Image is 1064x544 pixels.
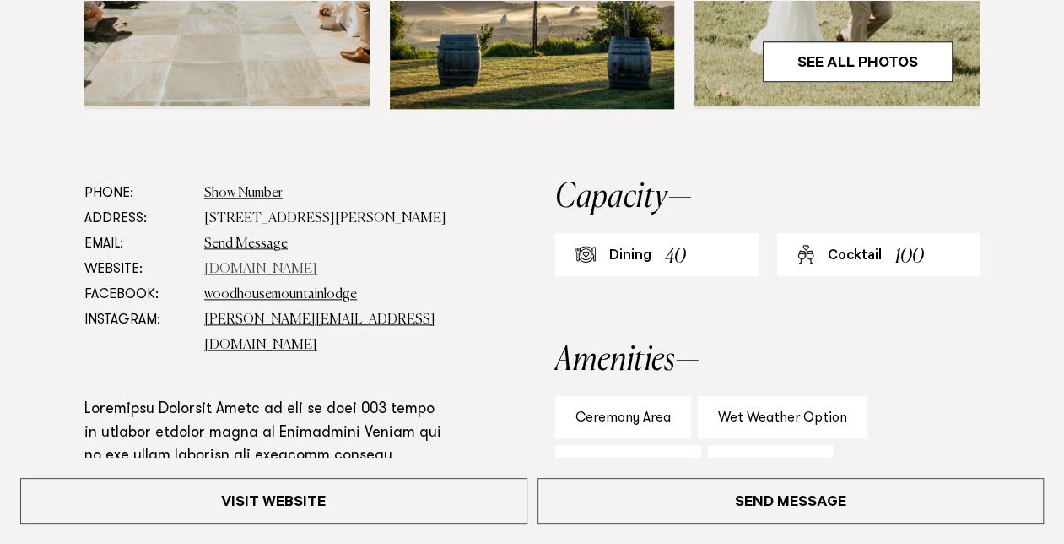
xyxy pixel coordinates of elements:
div: Wet Weather Option [698,396,867,439]
dt: Website: [84,257,191,282]
dt: Phone: [84,181,191,206]
a: [DOMAIN_NAME] [204,263,317,276]
div: Ceremony Area [555,396,691,439]
div: Cocktail [828,247,882,267]
a: Send Message [204,237,288,251]
a: Send Message [537,478,1045,524]
dt: Email: [84,231,191,257]
dd: [STREET_ADDRESS][PERSON_NAME] [204,206,446,231]
div: On-site Catering [555,445,701,488]
a: [PERSON_NAME][EMAIL_ADDRESS][DOMAIN_NAME] [204,313,435,352]
h2: Capacity [555,181,980,215]
dt: Address: [84,206,191,231]
dt: Facebook: [84,282,191,307]
div: 100 [895,242,924,273]
a: See All Photos [763,41,953,82]
a: woodhousemountainlodge [204,288,357,302]
div: Liquor License [708,445,834,488]
a: Visit Website [20,478,527,524]
a: Show Number [204,187,283,200]
dt: Instagram: [84,307,191,358]
h2: Amenities [555,344,980,378]
div: Dining [609,247,651,267]
div: 40 [665,242,686,273]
